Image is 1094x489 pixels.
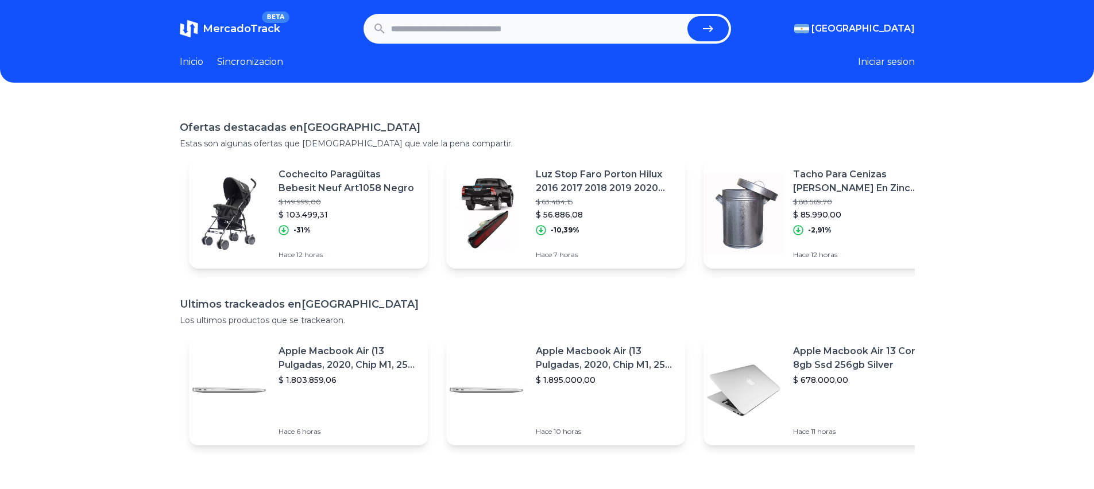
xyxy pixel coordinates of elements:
span: BETA [262,11,289,23]
p: Apple Macbook Air (13 Pulgadas, 2020, Chip M1, 256 Gb De Ssd, 8 Gb De Ram) - Plata [279,344,419,372]
p: Hace 6 horas [279,427,419,436]
p: Los ultimos productos que se trackearon. [180,315,915,326]
a: Featured imageApple Macbook Air (13 Pulgadas, 2020, Chip M1, 256 Gb De Ssd, 8 Gb De Ram) - Plata$... [189,335,428,445]
p: Luz Stop Faro Porton Hilux 2016 2017 2018 2019 2020 2021 [536,168,676,195]
a: Featured imageCochecito Paragüitas Bebesit Neuf Art1058 Negro$ 149.999,00$ 103.499,31-31%Hace 12 ... [189,158,428,269]
img: Featured image [446,173,527,254]
p: Hace 12 horas [793,250,933,259]
a: MercadoTrackBETA [180,20,280,38]
span: MercadoTrack [203,22,280,35]
p: $ 678.000,00 [793,374,933,386]
p: $ 56.886,08 [536,209,676,220]
p: Tacho Para Cenizas [PERSON_NAME] En Zinc Galvanizado [793,168,933,195]
button: Iniciar sesion [858,55,915,69]
a: Featured imageApple Macbook Air (13 Pulgadas, 2020, Chip M1, 256 Gb De Ssd, 8 Gb De Ram) - Plata$... [446,335,685,445]
p: $ 88.569,70 [793,197,933,207]
a: Featured imageLuz Stop Faro Porton Hilux 2016 2017 2018 2019 2020 2021$ 63.484,15$ 56.886,08-10,3... [446,158,685,269]
p: $ 149.999,00 [279,197,419,207]
p: Estas son algunas ofertas que [DEMOGRAPHIC_DATA] que vale la pena compartir. [180,138,915,149]
p: Apple Macbook Air 13 Core I5 8gb Ssd 256gb Silver [793,344,933,372]
button: [GEOGRAPHIC_DATA] [794,22,915,36]
img: Featured image [446,350,527,430]
p: Cochecito Paragüitas Bebesit Neuf Art1058 Negro [279,168,419,195]
img: MercadoTrack [180,20,198,38]
img: Featured image [189,350,269,430]
p: $ 85.990,00 [793,209,933,220]
p: Hace 7 horas [536,250,676,259]
p: Hace 11 horas [793,427,933,436]
p: $ 1.803.859,06 [279,374,419,386]
p: $ 103.499,31 [279,209,419,220]
img: Featured image [703,173,784,254]
p: Hace 12 horas [279,250,419,259]
p: -10,39% [551,226,579,235]
p: Hace 10 horas [536,427,676,436]
p: -31% [293,226,311,235]
p: -2,91% [808,226,832,235]
a: Sincronizacion [217,55,283,69]
a: Featured imageTacho Para Cenizas [PERSON_NAME] En Zinc Galvanizado$ 88.569,70$ 85.990,00-2,91%Hac... [703,158,942,269]
h1: Ultimos trackeados en [GEOGRAPHIC_DATA] [180,296,915,312]
p: Apple Macbook Air (13 Pulgadas, 2020, Chip M1, 256 Gb De Ssd, 8 Gb De Ram) - Plata [536,344,676,372]
img: Featured image [703,350,784,430]
p: $ 63.484,15 [536,197,676,207]
p: $ 1.895.000,00 [536,374,676,386]
img: Argentina [794,24,809,33]
span: [GEOGRAPHIC_DATA] [811,22,915,36]
img: Featured image [189,173,269,254]
a: Featured imageApple Macbook Air 13 Core I5 8gb Ssd 256gb Silver$ 678.000,00Hace 11 horas [703,335,942,445]
a: Inicio [180,55,203,69]
h1: Ofertas destacadas en [GEOGRAPHIC_DATA] [180,119,915,135]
